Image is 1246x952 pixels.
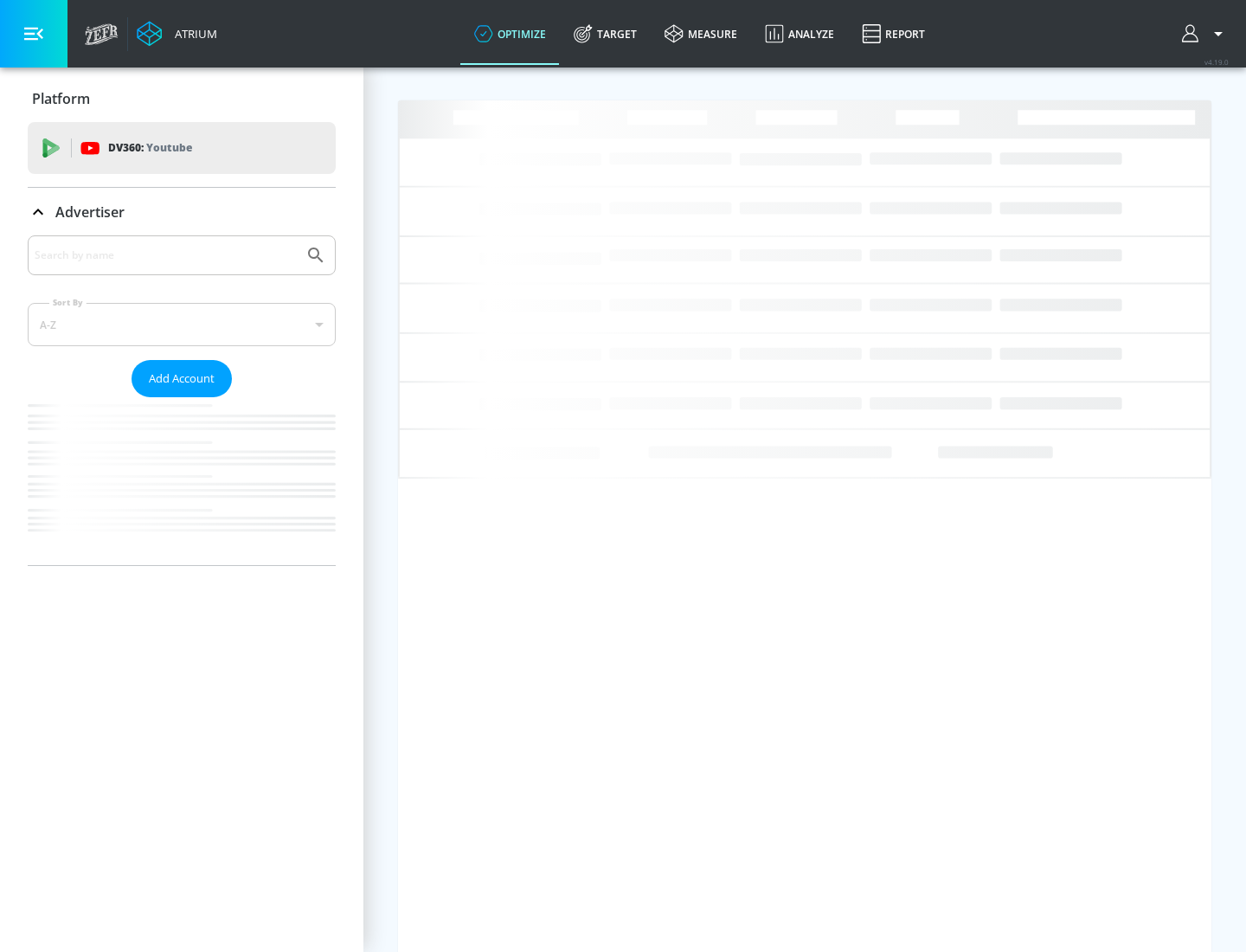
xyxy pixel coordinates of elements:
button: Add Account [132,360,232,397]
p: Advertiser [55,203,125,222]
a: Analyze [751,3,848,65]
div: Advertiser [28,235,336,565]
span: Add Account [149,369,215,389]
div: Platform [28,74,336,123]
div: Advertiser [28,188,336,236]
div: DV360: Youtube [28,122,336,174]
a: Atrium [137,21,217,47]
label: Sort By [49,297,87,308]
a: measure [651,3,751,65]
p: Youtube [146,138,192,157]
div: A-Z [28,303,336,346]
a: optimize [460,3,560,65]
p: DV360: [108,138,192,158]
span: v 4.19.0 [1204,57,1229,67]
input: Search by name [35,244,297,267]
a: Target [560,3,651,65]
nav: list of Advertiser [28,397,336,565]
p: Platform [32,89,90,108]
div: Atrium [168,26,217,42]
a: Report [848,3,939,65]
